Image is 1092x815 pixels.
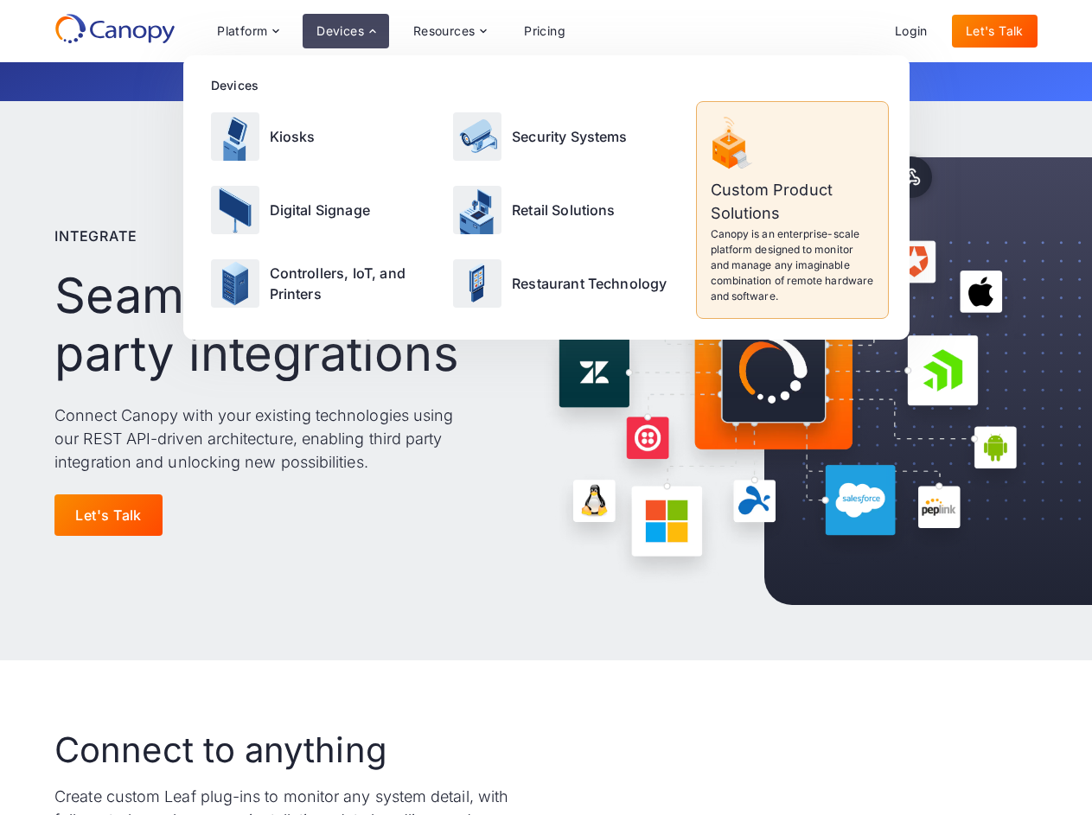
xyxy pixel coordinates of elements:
div: Devices [316,25,364,37]
p: Connect Canopy with your existing technologies using our REST API-driven architecture, enabling t... [54,404,476,474]
p: Security Systems [512,126,628,147]
a: Restaurant Technology [446,249,686,319]
p: Custom Product Solutions [711,178,874,225]
a: Let's Talk [952,15,1038,48]
a: Let's Talk [54,494,163,536]
div: Devices [211,76,889,94]
p: Digital Signage [270,200,370,220]
p: Restaurant Technology [512,273,667,294]
h2: Connect to anything [54,729,387,771]
p: Canopy is an enterprise-scale platform designed to monitor and manage any imaginable combination ... [711,226,874,304]
h1: Seamless third-party integrations [54,267,476,383]
p: Get [123,73,970,91]
p: Kiosks [270,126,316,147]
a: Kiosks [204,101,444,171]
a: Retail Solutions [446,175,686,245]
p: Integrate [54,226,137,246]
div: Platform [217,25,267,37]
a: Controllers, IoT, and Printers [204,249,444,319]
p: Controllers, IoT, and Printers [270,263,437,304]
div: Platform [203,14,292,48]
a: Pricing [510,15,579,48]
a: Login [881,15,942,48]
a: Security Systems [446,101,686,171]
div: Resources [413,25,476,37]
div: Resources [399,14,500,48]
p: Retail Solutions [512,200,616,220]
div: Devices [303,14,389,48]
a: Digital Signage [204,175,444,245]
nav: Devices [183,55,910,340]
a: Custom Product SolutionsCanopy is an enterprise-scale platform designed to monitor and manage any... [696,101,889,319]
